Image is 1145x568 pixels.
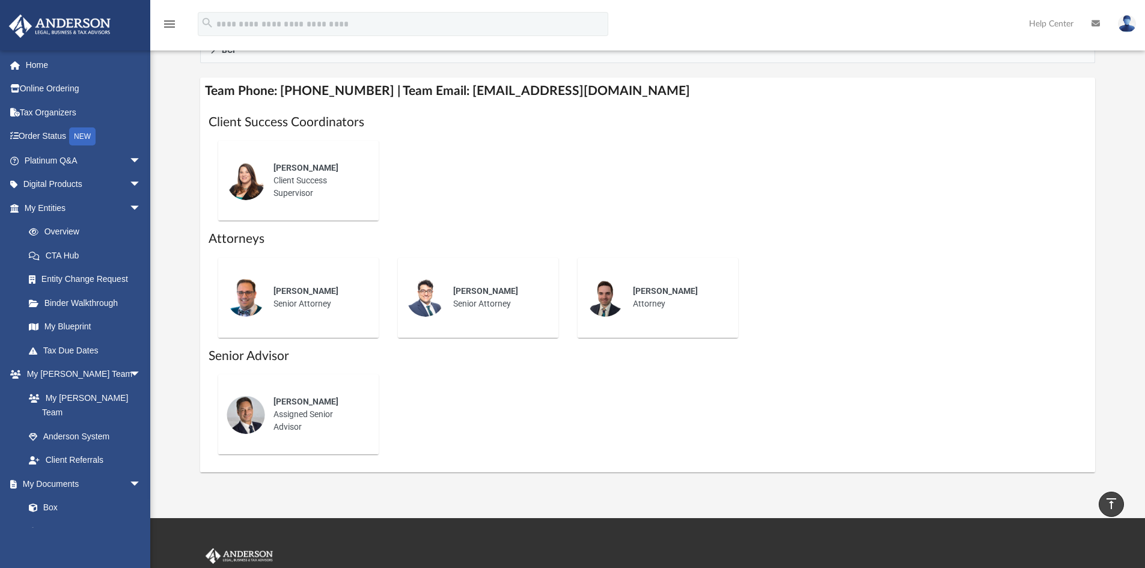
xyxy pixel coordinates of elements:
img: User Pic [1118,15,1136,32]
a: Anderson System [17,424,153,448]
i: vertical_align_top [1104,496,1119,511]
span: [PERSON_NAME] [273,286,338,296]
span: arrow_drop_down [129,196,153,221]
span: arrow_drop_down [129,362,153,387]
a: Home [8,53,159,77]
a: Meeting Minutes [17,519,153,543]
a: Overview [17,220,159,244]
img: Anderson Advisors Platinum Portal [5,14,114,38]
img: thumbnail [227,162,265,200]
span: [PERSON_NAME] [273,163,338,173]
span: [PERSON_NAME] [453,286,518,296]
img: thumbnail [227,395,265,434]
span: [PERSON_NAME] [633,286,698,296]
img: thumbnail [406,278,445,317]
div: Senior Attorney [265,276,370,319]
a: Tax Due Dates [17,338,159,362]
span: arrow_drop_down [129,148,153,173]
a: Digital Productsarrow_drop_down [8,173,159,197]
span: [PERSON_NAME] [273,397,338,406]
a: Order StatusNEW [8,124,159,149]
a: Platinum Q&Aarrow_drop_down [8,148,159,173]
div: NEW [69,127,96,145]
a: Box [17,496,147,520]
img: Anderson Advisors Platinum Portal [203,548,275,564]
a: My [PERSON_NAME] Teamarrow_drop_down [8,362,153,386]
h1: Attorneys [209,230,1087,248]
img: thumbnail [586,278,624,317]
div: Attorney [624,276,730,319]
a: Tax Organizers [8,100,159,124]
a: Entity Change Request [17,267,159,292]
i: search [201,16,214,29]
a: Client Referrals [17,448,153,472]
h1: Senior Advisor [209,347,1087,365]
div: Assigned Senior Advisor [265,387,370,442]
a: menu [162,23,177,31]
div: Senior Attorney [445,276,550,319]
span: BCP [222,46,238,54]
a: My Blueprint [17,315,153,339]
img: thumbnail [227,278,265,317]
a: Online Ordering [8,77,159,101]
span: arrow_drop_down [129,173,153,197]
a: My Entitiesarrow_drop_down [8,196,159,220]
i: menu [162,17,177,31]
h4: Team Phone: [PHONE_NUMBER] | Team Email: [EMAIL_ADDRESS][DOMAIN_NAME] [200,78,1096,105]
a: CTA Hub [17,243,159,267]
span: arrow_drop_down [129,472,153,496]
h1: Client Success Coordinators [209,114,1087,131]
a: Binder Walkthrough [17,291,159,315]
a: vertical_align_top [1099,492,1124,517]
a: My [PERSON_NAME] Team [17,386,147,424]
a: My Documentsarrow_drop_down [8,472,153,496]
div: Client Success Supervisor [265,153,370,208]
